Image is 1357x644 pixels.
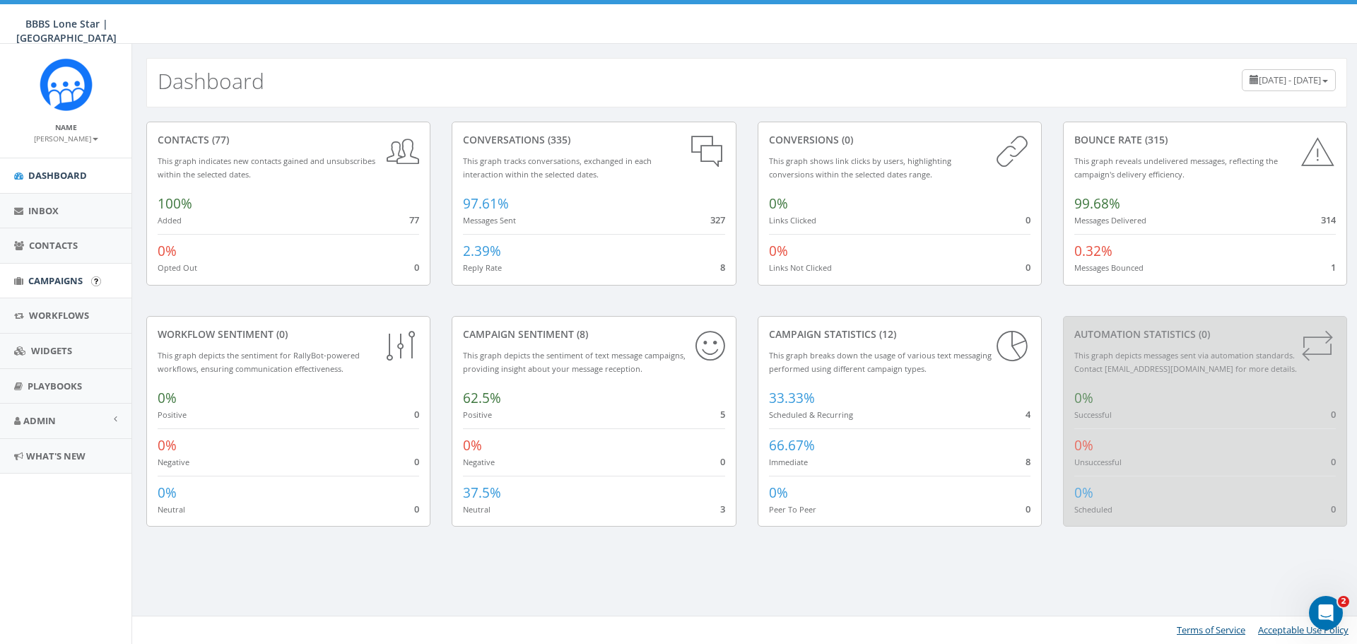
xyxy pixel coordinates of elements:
[158,484,177,502] span: 0%
[1026,455,1030,468] span: 8
[769,215,816,226] small: Links Clicked
[1074,215,1146,226] small: Messages Delivered
[769,350,992,374] small: This graph breaks down the usage of various text messaging performed using different campaign types.
[1331,261,1336,274] span: 1
[463,504,490,515] small: Neutral
[1338,596,1349,607] span: 2
[1074,262,1144,273] small: Messages Bounced
[1142,133,1168,146] span: (315)
[720,261,725,274] span: 8
[720,455,725,468] span: 0
[1074,350,1297,374] small: This graph depicts messages sent via automation standards. Contact [EMAIL_ADDRESS][DOMAIN_NAME] f...
[463,457,495,467] small: Negative
[1309,596,1343,630] iframe: Intercom live chat
[158,215,182,226] small: Added
[158,504,185,515] small: Neutral
[1074,327,1336,341] div: Automation Statistics
[23,414,56,427] span: Admin
[720,408,725,421] span: 5
[463,436,482,455] span: 0%
[1074,133,1336,147] div: Bounce Rate
[463,327,724,341] div: Campaign Sentiment
[1074,156,1278,180] small: This graph reveals undelivered messages, reflecting the campaign's delivery efficiency.
[463,194,509,213] span: 97.61%
[769,504,816,515] small: Peer To Peer
[1074,436,1093,455] span: 0%
[158,194,192,213] span: 100%
[158,242,177,260] span: 0%
[158,389,177,407] span: 0%
[1074,389,1093,407] span: 0%
[463,350,686,374] small: This graph depicts the sentiment of text message campaigns, providing insight about your message ...
[1074,504,1112,515] small: Scheduled
[463,156,652,180] small: This graph tracks conversations, exchanged in each interaction within the selected dates.
[34,134,98,144] small: [PERSON_NAME]
[1074,484,1093,502] span: 0%
[158,262,197,273] small: Opted Out
[158,409,187,420] small: Positive
[1331,408,1336,421] span: 0
[463,262,502,273] small: Reply Rate
[769,262,832,273] small: Links Not Clicked
[463,389,501,407] span: 62.5%
[1331,455,1336,468] span: 0
[414,503,419,515] span: 0
[1074,457,1122,467] small: Unsuccessful
[769,436,815,455] span: 66.67%
[29,309,89,322] span: Workflows
[414,261,419,274] span: 0
[209,133,229,146] span: (77)
[1074,409,1112,420] small: Successful
[158,133,419,147] div: contacts
[769,194,788,213] span: 0%
[769,457,808,467] small: Immediate
[28,274,83,287] span: Campaigns
[26,450,86,462] span: What's New
[769,484,788,502] span: 0%
[1026,408,1030,421] span: 4
[463,133,724,147] div: conversations
[1074,194,1120,213] span: 99.68%
[414,408,419,421] span: 0
[769,327,1030,341] div: Campaign Statistics
[1258,623,1349,636] a: Acceptable Use Policy
[158,457,189,467] small: Negative
[28,204,59,217] span: Inbox
[28,169,87,182] span: Dashboard
[839,133,853,146] span: (0)
[769,156,951,180] small: This graph shows link clicks by users, highlighting conversions within the selected dates range.
[769,133,1030,147] div: conversions
[414,455,419,468] span: 0
[769,389,815,407] span: 33.33%
[710,213,725,226] span: 327
[1026,213,1030,226] span: 0
[876,327,896,341] span: (12)
[463,409,492,420] small: Positive
[28,380,82,392] span: Playbooks
[463,484,501,502] span: 37.5%
[274,327,288,341] span: (0)
[1259,74,1321,86] span: [DATE] - [DATE]
[158,156,375,180] small: This graph indicates new contacts gained and unsubscribes within the selected dates.
[29,239,78,252] span: Contacts
[34,131,98,144] a: [PERSON_NAME]
[463,242,501,260] span: 2.39%
[1196,327,1210,341] span: (0)
[55,122,77,132] small: Name
[1026,503,1030,515] span: 0
[158,436,177,455] span: 0%
[769,242,788,260] span: 0%
[463,215,516,226] small: Messages Sent
[91,276,101,286] input: Submit
[158,350,360,374] small: This graph depicts the sentiment for RallyBot-powered workflows, ensuring communication effective...
[16,17,117,45] span: BBBS Lone Star | [GEOGRAPHIC_DATA]
[40,58,93,111] img: Rally_Corp_Icon_1.png
[409,213,419,226] span: 77
[31,344,72,357] span: Widgets
[1177,623,1245,636] a: Terms of Service
[545,133,570,146] span: (335)
[720,503,725,515] span: 3
[158,327,419,341] div: Workflow Sentiment
[1074,242,1112,260] span: 0.32%
[574,327,588,341] span: (8)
